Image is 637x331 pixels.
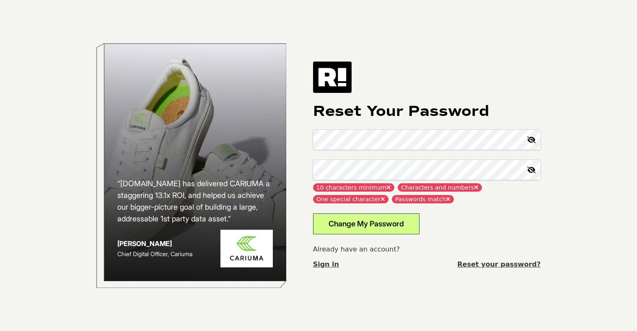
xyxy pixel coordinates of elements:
img: Retention.com [313,62,352,92]
p: Passwords match [392,195,454,203]
strong: [PERSON_NAME] [117,239,172,248]
a: Sign in [313,259,339,269]
h1: Reset Your Password [313,103,541,120]
img: Cariuma [220,230,273,268]
p: 10 characters minimum [313,183,395,192]
h2: “[DOMAIN_NAME] has delivered CARIUMA a staggering 13.1x ROI, and helped us achieve our bigger-pic... [117,178,273,225]
p: Already have an account? [313,244,541,254]
p: Characters and numbers [398,183,482,192]
button: Change My Password [313,213,419,234]
span: Chief Digital Officer, Cariuma [117,250,192,257]
p: One special character [313,195,388,203]
a: Reset your password? [457,259,541,269]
